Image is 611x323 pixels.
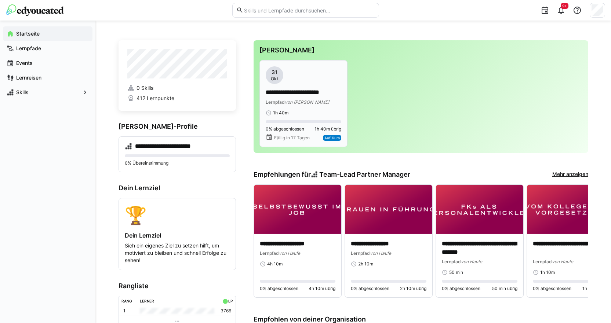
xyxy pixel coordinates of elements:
h3: [PERSON_NAME] [259,46,582,54]
span: 2h 10m übrig [400,286,426,291]
span: Auf Kurs [324,136,340,140]
span: von Haufe [279,250,300,256]
span: Lernpfad [266,99,285,105]
a: 0 Skills [127,84,227,92]
span: 0% abgeschlossen [442,286,480,291]
span: von Haufe [370,250,391,256]
span: Lernpfad [533,259,552,264]
span: 31 [272,69,277,76]
span: 0% abgeschlossen [266,126,304,132]
h4: Dein Lernziel [125,232,230,239]
span: von Haufe [552,259,573,264]
span: von Haufe [461,259,482,264]
span: 50 min [449,269,463,275]
span: 9+ [562,4,567,8]
a: Mehr anzeigen [552,170,588,179]
div: LP [228,299,233,303]
h3: Dein Lernziel [119,184,236,192]
span: 4h 10m übrig [309,286,335,291]
span: von [PERSON_NAME] [285,99,329,105]
p: Sich ein eigenes Ziel zu setzen hilft, um motiviert zu bleiben und schnell Erfolge zu sehen! [125,242,230,264]
span: 1h 40m übrig [314,126,341,132]
span: 0% abgeschlossen [533,286,571,291]
span: Team-Lead Partner Manager [319,170,410,179]
span: Lernpfad [442,259,461,264]
p: 1 [123,308,126,314]
span: Lernpfad [260,250,279,256]
span: 2h 10m [358,261,373,267]
span: Lernpfad [351,250,370,256]
h3: [PERSON_NAME]-Profile [119,122,236,131]
img: image [345,185,432,234]
p: 0% Übereinstimmung [125,160,230,166]
img: image [254,185,341,234]
span: 0% abgeschlossen [260,286,298,291]
span: 1h 10m [540,269,555,275]
span: Fällig in 17 Tagen [274,135,310,141]
img: image [436,185,523,234]
span: 0 Skills [137,84,153,92]
span: 50 min übrig [492,286,517,291]
h3: Rangliste [119,282,236,290]
span: 1h 40m [273,110,288,116]
div: Rang [121,299,132,303]
span: 1h 10m übrig [582,286,608,291]
span: 412 Lernpunkte [137,95,174,102]
input: Skills und Lernpfade durchsuchen… [243,7,375,14]
span: 4h 10m [267,261,283,267]
span: Okt [271,76,278,82]
span: 0% abgeschlossen [351,286,389,291]
div: Lerner [140,299,154,303]
div: 🏆 [125,204,230,226]
h3: Empfehlungen für [254,170,411,179]
p: 3766 [221,308,231,314]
